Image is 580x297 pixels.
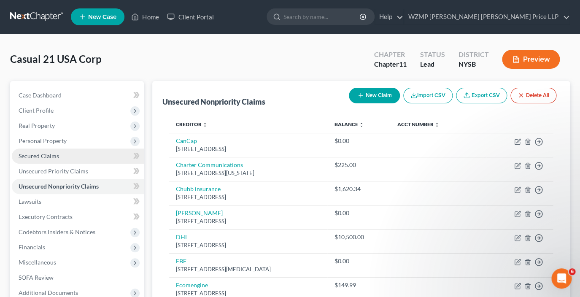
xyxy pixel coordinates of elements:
[19,183,99,190] span: Unsecured Nonpriority Claims
[176,209,223,216] a: [PERSON_NAME]
[19,274,54,281] span: SOFA Review
[334,209,383,217] div: $0.00
[56,219,112,253] button: Messages
[334,281,383,289] div: $149.99
[510,88,556,103] button: Delete All
[17,60,152,74] p: Hi there!
[334,233,383,241] div: $10,500.00
[12,139,156,156] button: Search for help
[19,167,88,175] span: Unsecured Priority Claims
[127,9,163,24] a: Home
[12,148,144,164] a: Secured Claims
[176,233,188,240] a: DHL
[176,265,321,273] div: [STREET_ADDRESS][MEDICAL_DATA]
[19,228,95,235] span: Codebtors Insiders & Notices
[19,198,41,205] span: Lawsuits
[12,209,144,224] a: Executory Contracts
[17,219,141,245] div: Statement of Financial Affairs - Property Repossessed, Foreclosed, Garnished, Attached, Seized, o...
[100,13,117,30] img: Profile image for James
[569,268,575,275] span: 6
[374,59,406,69] div: Chapter
[202,122,208,127] i: unfold_more
[19,259,56,266] span: Miscellaneous
[12,270,144,285] a: SOFA Review
[176,137,197,144] a: CanCap
[420,59,445,69] div: Lead
[70,240,99,246] span: Messages
[132,13,149,30] img: Profile image for Emma
[17,74,152,89] p: How can we help?
[334,121,364,127] a: Balance unfold_more
[374,50,406,59] div: Chapter
[19,137,67,144] span: Personal Property
[404,9,569,24] a: WZMP [PERSON_NAME] [PERSON_NAME] Price LLP
[12,179,144,194] a: Unsecured Nonpriority Claims
[176,241,321,249] div: [STREET_ADDRESS]
[12,88,144,103] a: Case Dashboard
[162,97,265,107] div: Unsecured Nonpriority Claims
[19,243,45,251] span: Financials
[176,145,321,153] div: [STREET_ADDRESS]
[134,240,147,246] span: Help
[17,106,141,115] div: Send us a message
[163,9,218,24] a: Client Portal
[176,193,321,201] div: [STREET_ADDRESS]
[176,257,186,265] a: EBF
[176,169,321,177] div: [STREET_ADDRESS][US_STATE]
[19,289,78,296] span: Additional Documents
[458,59,488,69] div: NYSB
[12,159,156,184] div: Statement of Financial Affairs - Payments Made in the Last 90 days
[334,137,383,145] div: $0.00
[176,281,208,289] a: Ecomengine
[434,122,439,127] i: unfold_more
[349,88,400,103] button: New Claim
[176,217,321,225] div: [STREET_ADDRESS]
[176,161,243,168] a: Charter Communications
[420,50,445,59] div: Status
[88,14,116,20] span: New Case
[12,164,144,179] a: Unsecured Priority Claims
[334,257,383,265] div: $0.00
[19,152,59,159] span: Secured Claims
[17,163,141,181] div: Statement of Financial Affairs - Payments Made in the Last 90 days
[19,107,54,114] span: Client Profile
[456,88,507,103] a: Export CSV
[334,185,383,193] div: $1,620.34
[12,184,156,200] div: Attorney's Disclosure of Compensation
[17,143,68,152] span: Search for help
[17,203,141,212] div: Adding Income
[19,213,73,220] span: Executory Contracts
[17,16,84,27] img: logo
[397,121,439,127] a: Acct Number unfold_more
[502,50,560,69] button: Preview
[458,50,488,59] div: District
[403,88,453,103] button: Import CSV
[375,9,403,24] a: Help
[283,9,361,24] input: Search by name...
[399,60,406,68] span: 11
[19,92,62,99] span: Case Dashboard
[8,99,160,131] div: Send us a messageWe typically reply in a few hours
[17,187,141,196] div: Attorney's Disclosure of Compensation
[12,200,156,215] div: Adding Income
[334,161,383,169] div: $225.00
[12,215,156,248] div: Statement of Financial Affairs - Property Repossessed, Foreclosed, Garnished, Attached, Seized, o...
[176,185,221,192] a: Chubb insurance
[10,53,102,65] span: Casual 21 USA Corp
[176,121,208,127] a: Creditor unfold_more
[19,240,38,246] span: Home
[116,13,133,30] img: Profile image for Lindsey
[17,115,141,124] div: We typically reply in a few hours
[551,268,572,289] iframe: Intercom live chat
[19,122,55,129] span: Real Property
[113,219,169,253] button: Help
[359,122,364,127] i: unfold_more
[12,194,144,209] a: Lawsuits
